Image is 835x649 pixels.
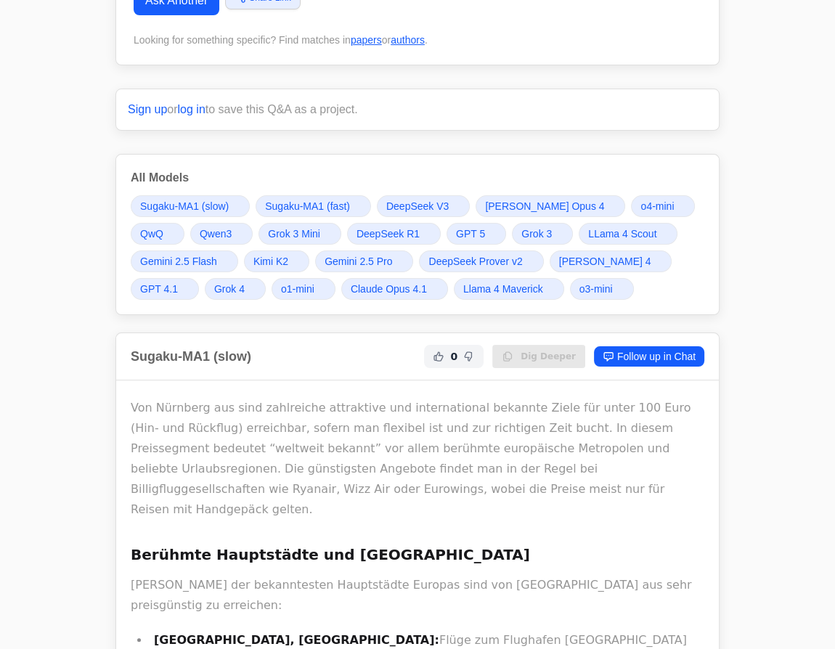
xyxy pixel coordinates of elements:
[131,398,704,520] p: Von Nürnberg aus sind zahlreiche attraktive und international bekannte Ziele für unter 100 Euro (...
[485,199,604,213] span: [PERSON_NAME] Opus 4
[281,282,314,296] span: o1-mini
[190,223,253,245] a: Qwen3
[140,226,163,241] span: QwQ
[178,103,205,115] a: log in
[450,349,457,364] span: 0
[631,195,695,217] a: o4-mini
[640,199,674,213] span: o4-mini
[256,195,371,217] a: Sugaku-MA1 (fast)
[131,250,238,272] a: Gemini 2.5 Flash
[391,34,425,46] a: authors
[550,250,672,272] a: [PERSON_NAME] 4
[131,575,704,616] p: [PERSON_NAME] der bekanntesten Hauptstädte Europas sind von [GEOGRAPHIC_DATA] aus sehr preisgünst...
[244,250,309,272] a: Kimi K2
[200,226,232,241] span: Qwen3
[428,254,522,269] span: DeepSeek Prover v2
[258,223,341,245] a: Grok 3 Mini
[134,33,701,47] div: Looking for something specific? Find matches in or .
[131,223,184,245] a: QwQ
[579,282,613,296] span: o3-mini
[570,278,634,300] a: o3-mini
[325,254,392,269] span: Gemini 2.5 Pro
[351,282,427,296] span: Claude Opus 4.1
[347,223,441,245] a: DeepSeek R1
[377,195,470,217] a: DeepSeek V3
[559,254,651,269] span: [PERSON_NAME] 4
[579,223,677,245] a: LLama 4 Scout
[386,199,449,213] span: DeepSeek V3
[419,250,543,272] a: DeepSeek Prover v2
[140,282,178,296] span: GPT 4.1
[131,195,250,217] a: Sugaku-MA1 (slow)
[131,278,199,300] a: GPT 4.1
[131,543,704,566] h3: Berühmte Hauptstädte und [GEOGRAPHIC_DATA]
[463,282,543,296] span: Llama 4 Maverick
[351,34,382,46] a: papers
[140,199,229,213] span: Sugaku-MA1 (slow)
[454,278,564,300] a: Llama 4 Maverick
[265,199,350,213] span: Sugaku-MA1 (fast)
[205,278,266,300] a: Grok 4
[131,169,704,187] h3: All Models
[476,195,625,217] a: [PERSON_NAME] Opus 4
[357,226,420,241] span: DeepSeek R1
[456,226,485,241] span: GPT 5
[512,223,573,245] a: Grok 3
[128,103,167,115] a: Sign up
[588,226,656,241] span: LLama 4 Scout
[272,278,335,300] a: o1-mini
[430,348,447,365] button: Helpful
[140,254,217,269] span: Gemini 2.5 Flash
[594,346,704,367] a: Follow up in Chat
[253,254,288,269] span: Kimi K2
[447,223,506,245] a: GPT 5
[268,226,320,241] span: Grok 3 Mini
[315,250,413,272] a: Gemini 2.5 Pro
[131,346,251,367] h2: Sugaku-MA1 (slow)
[128,101,707,118] p: or to save this Q&A as a project.
[154,633,439,647] strong: [GEOGRAPHIC_DATA], [GEOGRAPHIC_DATA]:
[460,348,478,365] button: Not Helpful
[341,278,448,300] a: Claude Opus 4.1
[521,226,552,241] span: Grok 3
[214,282,245,296] span: Grok 4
